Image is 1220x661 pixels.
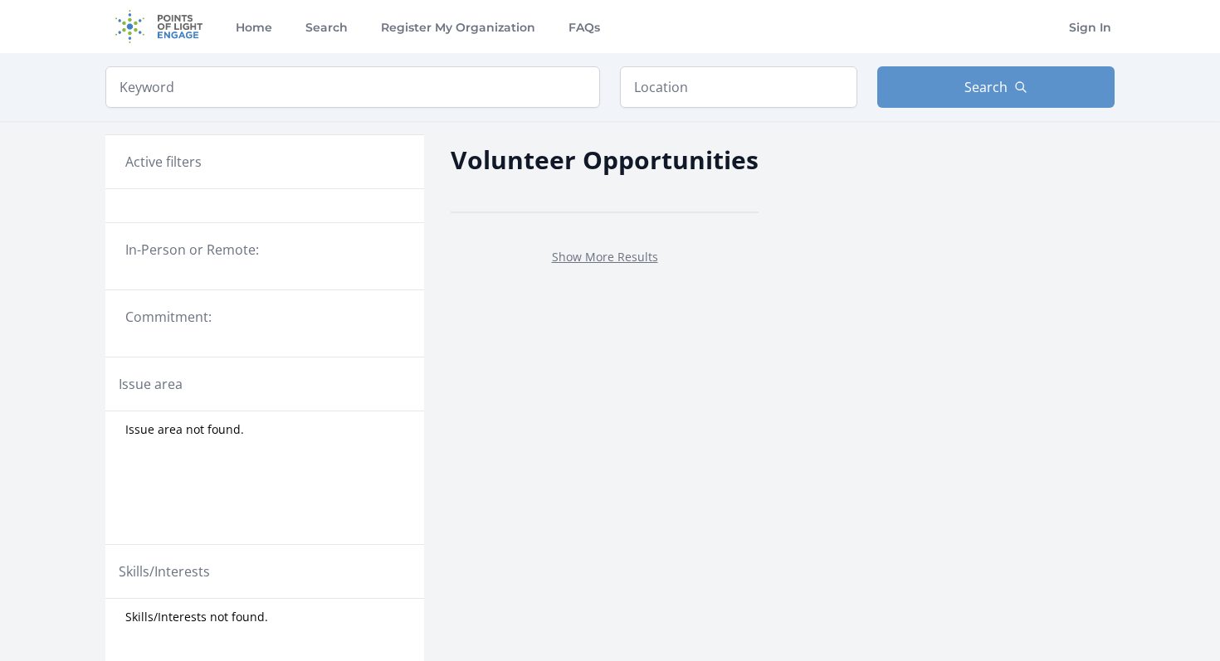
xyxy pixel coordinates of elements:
span: Issue area not found. [125,421,244,438]
a: Show More Results [552,249,658,265]
legend: Commitment: [125,307,404,327]
span: Skills/Interests not found. [125,609,268,625]
legend: In-Person or Remote: [125,240,404,260]
h3: Active filters [125,152,202,172]
input: Keyword [105,66,600,108]
h2: Volunteer Opportunities [451,141,759,178]
legend: Skills/Interests [119,561,210,581]
span: Search [964,77,1008,97]
legend: Issue area [119,374,183,394]
button: Search [877,66,1115,108]
input: Location [620,66,857,108]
